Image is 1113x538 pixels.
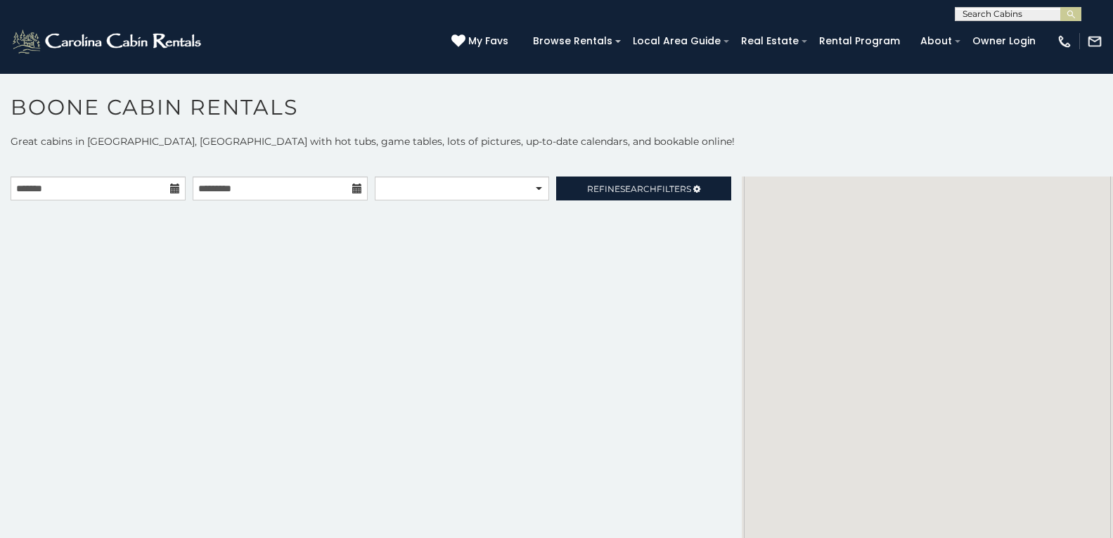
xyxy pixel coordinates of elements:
[734,30,806,52] a: Real Estate
[1057,34,1072,49] img: phone-regular-white.png
[812,30,907,52] a: Rental Program
[451,34,512,49] a: My Favs
[913,30,959,52] a: About
[11,27,205,56] img: White-1-2.png
[468,34,508,49] span: My Favs
[626,30,728,52] a: Local Area Guide
[556,177,731,200] a: RefineSearchFilters
[587,184,691,194] span: Refine Filters
[526,30,619,52] a: Browse Rentals
[965,30,1043,52] a: Owner Login
[620,184,657,194] span: Search
[1087,34,1102,49] img: mail-regular-white.png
